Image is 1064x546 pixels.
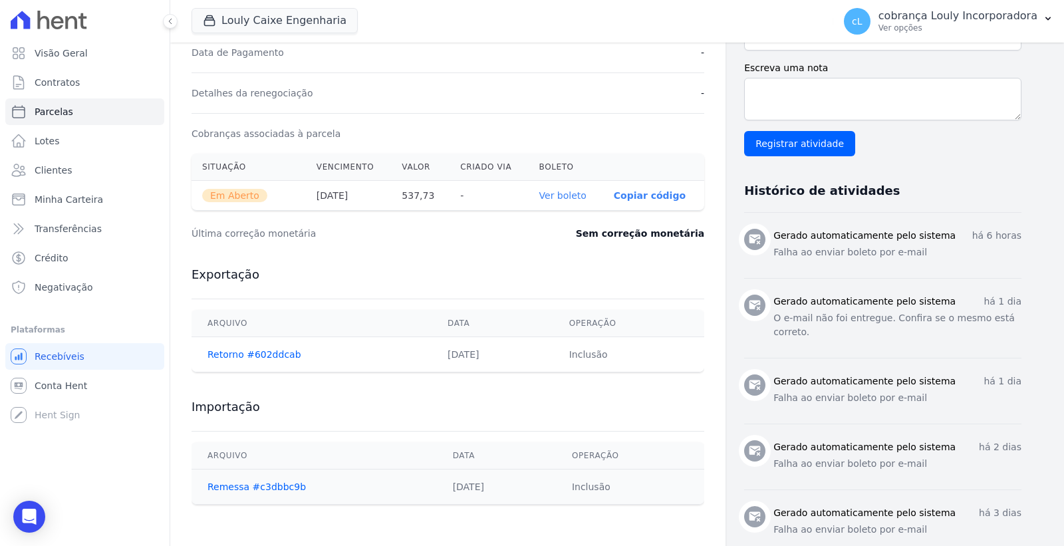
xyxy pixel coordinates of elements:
th: Operação [556,442,704,470]
th: Valor [391,154,450,181]
dd: - [701,86,704,100]
input: Registrar atividade [744,131,855,156]
p: há 1 dia [984,295,1021,309]
a: Conta Hent [5,372,164,399]
h3: Gerado automaticamente pelo sistema [773,440,956,454]
dt: Cobranças associadas à parcela [192,127,340,140]
h3: Gerado automaticamente pelo sistema [773,506,956,520]
span: Minha Carteira [35,193,103,206]
a: Transferências [5,215,164,242]
a: Parcelas [5,98,164,125]
td: Inclusão [556,470,704,505]
p: Falha ao enviar boleto por e-mail [773,457,1021,471]
a: Negativação [5,274,164,301]
th: Data [432,310,553,337]
a: Visão Geral [5,40,164,67]
th: Situação [192,154,306,181]
a: Crédito [5,245,164,271]
th: [DATE] [306,181,392,211]
th: Operação [553,310,704,337]
a: Recebíveis [5,343,164,370]
th: Arquivo [192,442,437,470]
span: Recebíveis [35,350,84,363]
th: Arquivo [192,310,432,337]
th: Vencimento [306,154,392,181]
th: - [450,181,528,211]
span: cL [852,17,863,26]
p: Falha ao enviar boleto por e-mail [773,391,1021,405]
span: Conta Hent [35,379,87,392]
a: Retorno #602ddcab [207,349,301,360]
dd: Sem correção monetária [576,227,704,240]
button: cL cobrança Louly Incorporadora Ver opções [833,3,1064,40]
h3: Histórico de atividades [744,183,900,199]
a: Remessa #c3dbbc9b [207,481,306,492]
a: Lotes [5,128,164,154]
span: Contratos [35,76,80,89]
dd: - [701,46,704,59]
a: Ver boleto [539,190,587,201]
span: Lotes [35,134,60,148]
p: cobrança Louly Incorporadora [878,9,1037,23]
span: Clientes [35,164,72,177]
label: Escreva uma nota [744,61,1021,75]
p: Falha ao enviar boleto por e-mail [773,523,1021,537]
p: Falha ao enviar boleto por e-mail [773,245,1021,259]
a: Minha Carteira [5,186,164,213]
p: há 2 dias [979,440,1021,454]
span: Negativação [35,281,93,294]
button: Copiar código [614,190,686,201]
span: Crédito [35,251,68,265]
dt: Última correção monetária [192,227,495,240]
th: Criado via [450,154,528,181]
h3: Gerado automaticamente pelo sistema [773,295,956,309]
th: 537,73 [391,181,450,211]
h3: Importação [192,399,704,415]
th: Data [437,442,556,470]
button: Louly Caixe Engenharia [192,8,358,33]
div: Open Intercom Messenger [13,501,45,533]
p: há 3 dias [979,506,1021,520]
td: [DATE] [437,470,556,505]
div: Plataformas [11,322,159,338]
dt: Detalhes da renegociação [192,86,313,100]
span: Transferências [35,222,102,235]
p: há 1 dia [984,374,1021,388]
th: Boleto [529,154,603,181]
h3: Exportação [192,267,704,283]
h3: Gerado automaticamente pelo sistema [773,229,956,243]
p: há 6 horas [972,229,1021,243]
span: Parcelas [35,105,73,118]
a: Clientes [5,157,164,184]
dt: Data de Pagamento [192,46,284,59]
td: [DATE] [432,337,553,372]
td: Inclusão [553,337,704,372]
span: Visão Geral [35,47,88,60]
span: Em Aberto [202,189,267,202]
p: Ver opções [878,23,1037,33]
a: Contratos [5,69,164,96]
p: O e-mail não foi entregue. Confira se o mesmo está correto. [773,311,1021,339]
h3: Gerado automaticamente pelo sistema [773,374,956,388]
